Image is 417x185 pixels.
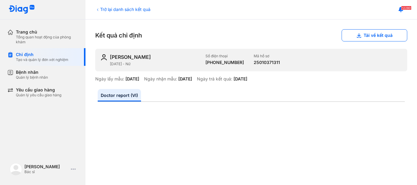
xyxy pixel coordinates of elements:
[24,169,68,174] div: Bác sĩ
[144,76,177,82] div: Ngày nhận mẫu:
[16,52,68,57] div: Chỉ định
[16,57,68,62] div: Tạo và quản lý đơn xét nghiệm
[16,35,78,44] div: Tổng quan hoạt động của phòng khám
[197,76,232,82] div: Ngày trả kết quả:
[234,76,247,82] div: [DATE]
[16,75,48,80] div: Quản lý bệnh nhân
[16,87,61,93] div: Yêu cầu giao hàng
[16,93,61,98] div: Quản lý yêu cầu giao hàng
[24,164,68,169] div: [PERSON_NAME]
[16,69,48,75] div: Bệnh nhân
[95,29,407,41] div: Kết quả chỉ định
[254,60,280,65] div: 25010371311
[98,89,141,101] a: Doctor report (VI)
[100,54,107,61] img: user-icon
[110,54,151,60] div: [PERSON_NAME]
[95,76,124,82] div: Ngày lấy mẫu:
[178,76,192,82] div: [DATE]
[125,76,139,82] div: [DATE]
[9,5,35,14] img: logo
[401,6,412,10] span: 12280
[205,60,244,65] div: [PHONE_NUMBER]
[205,54,244,59] div: Số điện thoại
[110,62,201,66] div: [DATE] - Nữ
[254,54,280,59] div: Mã hồ sơ
[10,163,22,175] img: logo
[16,29,78,35] div: Trang chủ
[342,29,407,41] button: Tải về kết quả
[95,6,150,12] div: Trở lại danh sách kết quả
